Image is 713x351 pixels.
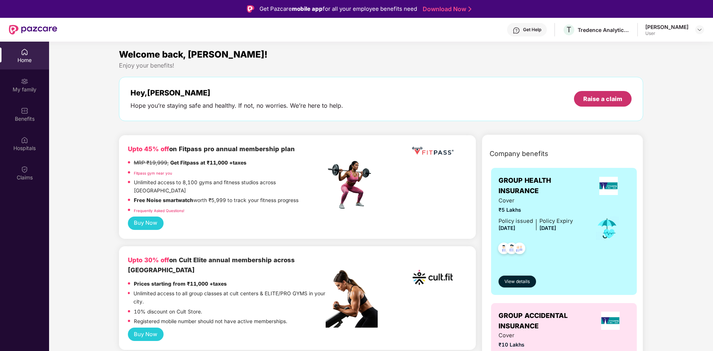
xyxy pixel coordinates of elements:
[578,26,630,33] div: Tredence Analytics Solutions Private Limited
[21,136,28,144] img: svg+xml;base64,PHN2ZyBpZD0iSG9zcGl0YWxzIiB4bWxucz0iaHR0cDovL3d3dy53My5vcmcvMjAwMC9zdmciIHdpZHRoPS...
[128,256,295,273] b: on Cult Elite annual membership across [GEOGRAPHIC_DATA]
[499,331,573,340] span: Cover
[133,290,325,306] p: Unlimited access to all group classes at cult centers & ELITE/PRO GYMS in your city.
[499,311,591,332] span: GROUP ACCIDENTAL INSURANCE
[523,27,541,33] div: Get Help
[21,166,28,173] img: svg+xml;base64,PHN2ZyBpZD0iQ2xhaW0iIHhtbG5zPSJodHRwOi8vd3d3LnczLm9yZy8yMDAwL3N2ZyIgd2lkdGg9IjIwIi...
[503,240,521,259] img: svg+xml;base64,PHN2ZyB4bWxucz0iaHR0cDovL3d3dy53My5vcmcvMjAwMC9zdmciIHdpZHRoPSI0OC45NDMiIGhlaWdodD...
[697,27,703,33] img: svg+xml;base64,PHN2ZyBpZD0iRHJvcGRvd24tMzJ4MzIiIHhtbG5zPSJodHRwOi8vd3d3LnczLm9yZy8yMDAwL3N2ZyIgd2...
[134,197,193,203] strong: Free Noise smartwatch
[128,256,169,264] b: Upto 30% off
[499,276,536,287] button: View details
[119,49,268,60] span: Welcome back, [PERSON_NAME]!
[513,27,520,34] img: svg+xml;base64,PHN2ZyBpZD0iSGVscC0zMngzMiIgeG1sbnM9Imh0dHA6Ly93d3cudzMub3JnLzIwMDAvc3ZnIiB3aWR0aD...
[9,25,57,35] img: New Pazcare Logo
[21,78,28,85] img: svg+xml;base64,PHN2ZyB3aWR0aD0iMjAiIGhlaWdodD0iMjAiIHZpZXdCb3g9IjAgMCAyMCAyMCIgZmlsbD0ibm9uZSIgeG...
[170,160,246,166] strong: Get Fitpass at ₹11,000 +taxes
[504,278,530,285] span: View details
[128,217,164,230] button: Buy Now
[134,196,299,205] p: worth ₹5,999 to track your fitness progress
[583,95,622,103] div: Raise a claim
[499,225,515,231] span: [DATE]
[259,4,417,13] div: Get Pazcare for all your employee benefits need
[128,145,295,153] b: on Fitpass pro annual membership plan
[134,281,227,287] strong: Prices starting from ₹11,000 +taxes
[423,5,469,13] a: Download Now
[410,255,455,300] img: cult.png
[130,102,343,110] div: Hope you’re staying safe and healthy. If not, no worries. We’re here to help.
[128,328,164,341] button: Buy Now
[134,160,169,166] del: MRP ₹19,999,
[539,217,573,225] div: Policy Expiry
[499,175,587,196] span: GROUP HEALTH INSURANCE
[490,149,548,159] span: Company benefits
[510,240,529,259] img: svg+xml;base64,PHN2ZyB4bWxucz0iaHR0cDovL3d3dy53My5vcmcvMjAwMC9zdmciIHdpZHRoPSI0OC45NDMiIGhlaWdodD...
[21,107,28,114] img: svg+xml;base64,PHN2ZyBpZD0iQmVuZWZpdHMiIHhtbG5zPSJodHRwOi8vd3d3LnczLm9yZy8yMDAwL3N2ZyIgd2lkdGg9Ij...
[499,206,573,214] span: ₹5 Lakhs
[128,145,169,153] b: Upto 45% off
[495,240,513,259] img: svg+xml;base64,PHN2ZyB4bWxucz0iaHR0cDovL3d3dy53My5vcmcvMjAwMC9zdmciIHdpZHRoPSI0OC45NDMiIGhlaWdodD...
[326,159,378,211] img: fpp.png
[499,341,573,349] span: ₹10 Lakhs
[468,5,471,13] img: Stroke
[539,225,556,231] span: [DATE]
[134,179,326,195] p: Unlimited access to 8,100 gyms and fitness studios across [GEOGRAPHIC_DATA]
[595,216,619,241] img: icon
[21,48,28,56] img: svg+xml;base64,PHN2ZyBpZD0iSG9tZSIgeG1sbnM9Imh0dHA6Ly93d3cudzMub3JnLzIwMDAvc3ZnIiB3aWR0aD0iMjAiIG...
[119,62,643,69] div: Enjoy your benefits!
[130,88,343,97] div: Hey, [PERSON_NAME]
[601,312,620,330] img: insurerLogo
[247,5,254,13] img: Logo
[599,177,618,195] img: insurerLogo
[326,270,378,328] img: pc2.png
[134,171,172,175] a: Fitpass gym near you
[134,208,184,213] a: Frequently Asked Questions!
[134,308,202,316] p: 10% discount on Cult Store.
[499,196,573,205] span: Cover
[410,144,455,158] img: fppp.png
[292,5,323,12] strong: mobile app
[645,30,688,36] div: User
[645,23,688,30] div: [PERSON_NAME]
[499,217,533,225] div: Policy issued
[567,25,571,34] span: T
[134,318,287,326] p: Registered mobile number should not have active memberships.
